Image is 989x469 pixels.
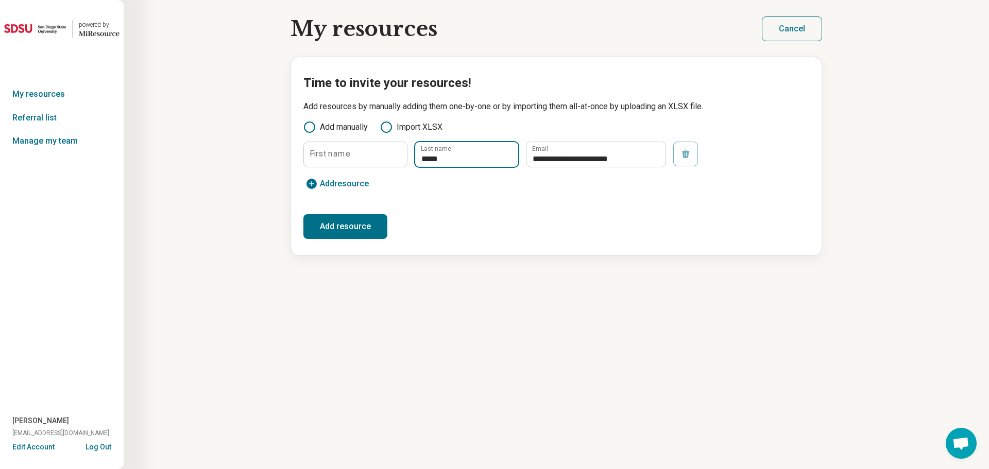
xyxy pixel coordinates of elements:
h2: Time to invite your resources! [303,74,809,92]
h1: My resources [291,17,437,41]
button: Add resource [303,214,387,239]
label: Import XLSX [380,121,442,133]
span: [PERSON_NAME] [12,415,69,426]
div: Open chat [946,428,977,459]
button: Addresource [303,176,371,192]
label: Add manually [303,121,368,133]
button: Cancel [762,16,822,41]
button: Log Out [86,442,111,450]
button: Edit Account [12,442,55,453]
span: Add resource [320,180,369,188]
a: San Diego State Universitypowered by [4,16,120,41]
button: Remove [673,142,698,166]
div: powered by [79,20,120,29]
label: First name [310,150,350,158]
span: [EMAIL_ADDRESS][DOMAIN_NAME] [12,428,109,438]
label: Last name [421,146,451,152]
label: Email [532,146,548,152]
img: San Diego State University [4,16,66,41]
p: Add resources by manually adding them one-by-one or by importing them all-at-once by uploading an... [303,100,809,113]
